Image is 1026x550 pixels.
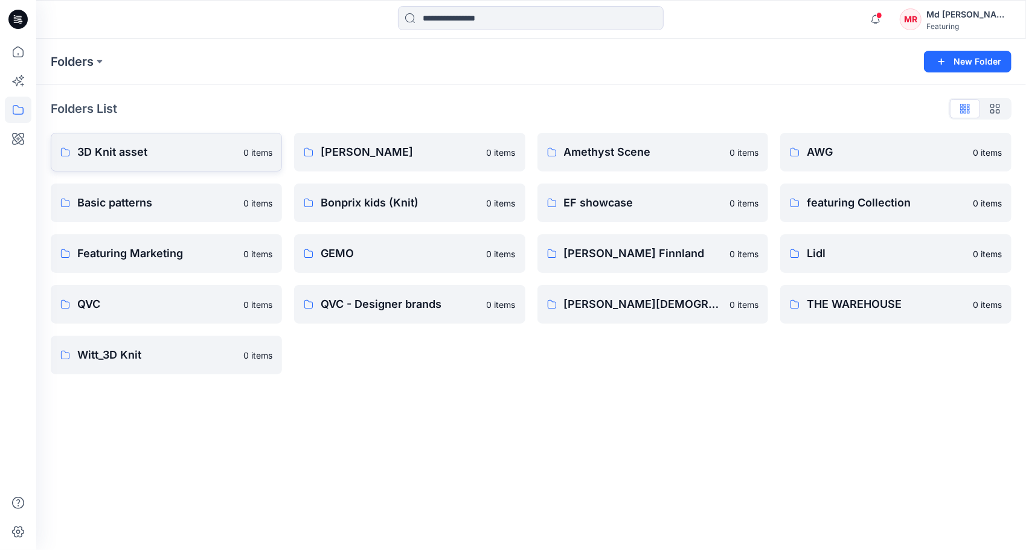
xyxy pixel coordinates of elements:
a: Witt_3D Knit0 items [51,336,282,374]
p: 0 items [973,197,1002,209]
p: Folders List [51,100,117,118]
p: GEMO [321,245,479,262]
p: Lidl [807,245,966,262]
p: Bonprix kids (Knit) [321,194,479,211]
p: THE WAREHOUSE [807,296,966,313]
a: Folders [51,53,94,70]
a: Basic patterns0 items [51,184,282,222]
p: [PERSON_NAME][DEMOGRAPHIC_DATA]'s Personal Zone [564,296,723,313]
a: QVC0 items [51,285,282,324]
p: Basic patterns [77,194,236,211]
p: featuring Collection [807,194,966,211]
p: 0 items [487,248,516,260]
a: QVC - Designer brands0 items [294,285,525,324]
a: THE WAREHOUSE0 items [780,285,1012,324]
a: Lidl0 items [780,234,1012,273]
div: MR [900,8,922,30]
div: Md [PERSON_NAME][DEMOGRAPHIC_DATA] [926,7,1011,22]
p: EF showcase [564,194,723,211]
p: 0 items [729,197,758,209]
a: Featuring Marketing0 items [51,234,282,273]
p: 0 items [487,146,516,159]
a: [PERSON_NAME]0 items [294,133,525,171]
p: 0 items [729,146,758,159]
p: QVC [77,296,236,313]
p: 0 items [243,349,272,362]
p: 0 items [729,298,758,311]
p: 0 items [973,146,1002,159]
a: AWG0 items [780,133,1012,171]
button: New Folder [924,51,1012,72]
p: 3D Knit asset [77,144,236,161]
a: EF showcase0 items [537,184,769,222]
p: 0 items [243,146,272,159]
a: Amethyst Scene0 items [537,133,769,171]
a: Bonprix kids (Knit)0 items [294,184,525,222]
p: 0 items [487,298,516,311]
a: [PERSON_NAME][DEMOGRAPHIC_DATA]'s Personal Zone0 items [537,285,769,324]
p: 0 items [487,197,516,209]
a: GEMO0 items [294,234,525,273]
p: [PERSON_NAME] [321,144,479,161]
p: 0 items [243,298,272,311]
p: Witt_3D Knit [77,347,236,363]
p: 0 items [973,298,1002,311]
p: AWG [807,144,966,161]
p: 0 items [973,248,1002,260]
div: Featuring [926,22,1011,31]
p: Amethyst Scene [564,144,723,161]
p: QVC - Designer brands [321,296,479,313]
p: 0 items [729,248,758,260]
p: 0 items [243,197,272,209]
p: 0 items [243,248,272,260]
p: [PERSON_NAME] Finnland [564,245,723,262]
a: [PERSON_NAME] Finnland0 items [537,234,769,273]
a: featuring Collection0 items [780,184,1012,222]
a: 3D Knit asset0 items [51,133,282,171]
p: Featuring Marketing [77,245,236,262]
